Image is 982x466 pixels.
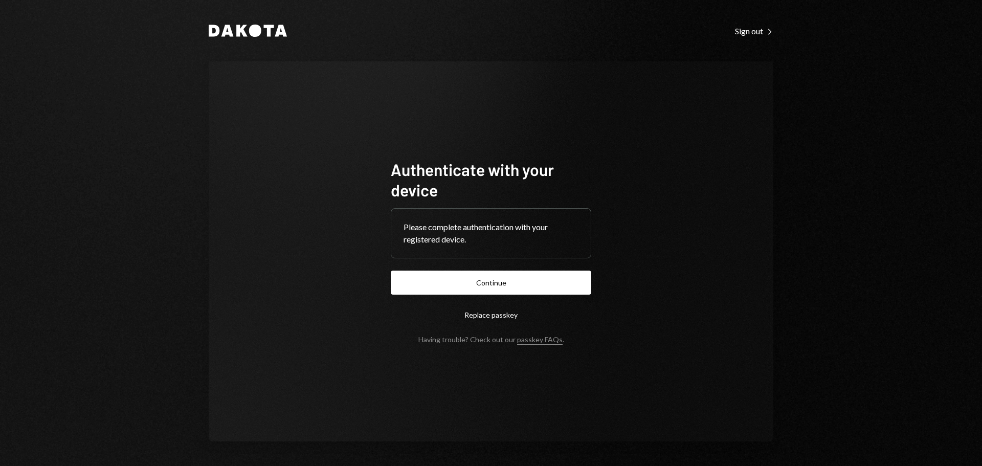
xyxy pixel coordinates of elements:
[418,335,564,344] div: Having trouble? Check out our .
[517,335,563,345] a: passkey FAQs
[404,221,578,246] div: Please complete authentication with your registered device.
[391,159,591,200] h1: Authenticate with your device
[391,271,591,295] button: Continue
[735,26,773,36] div: Sign out
[735,25,773,36] a: Sign out
[391,303,591,327] button: Replace passkey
